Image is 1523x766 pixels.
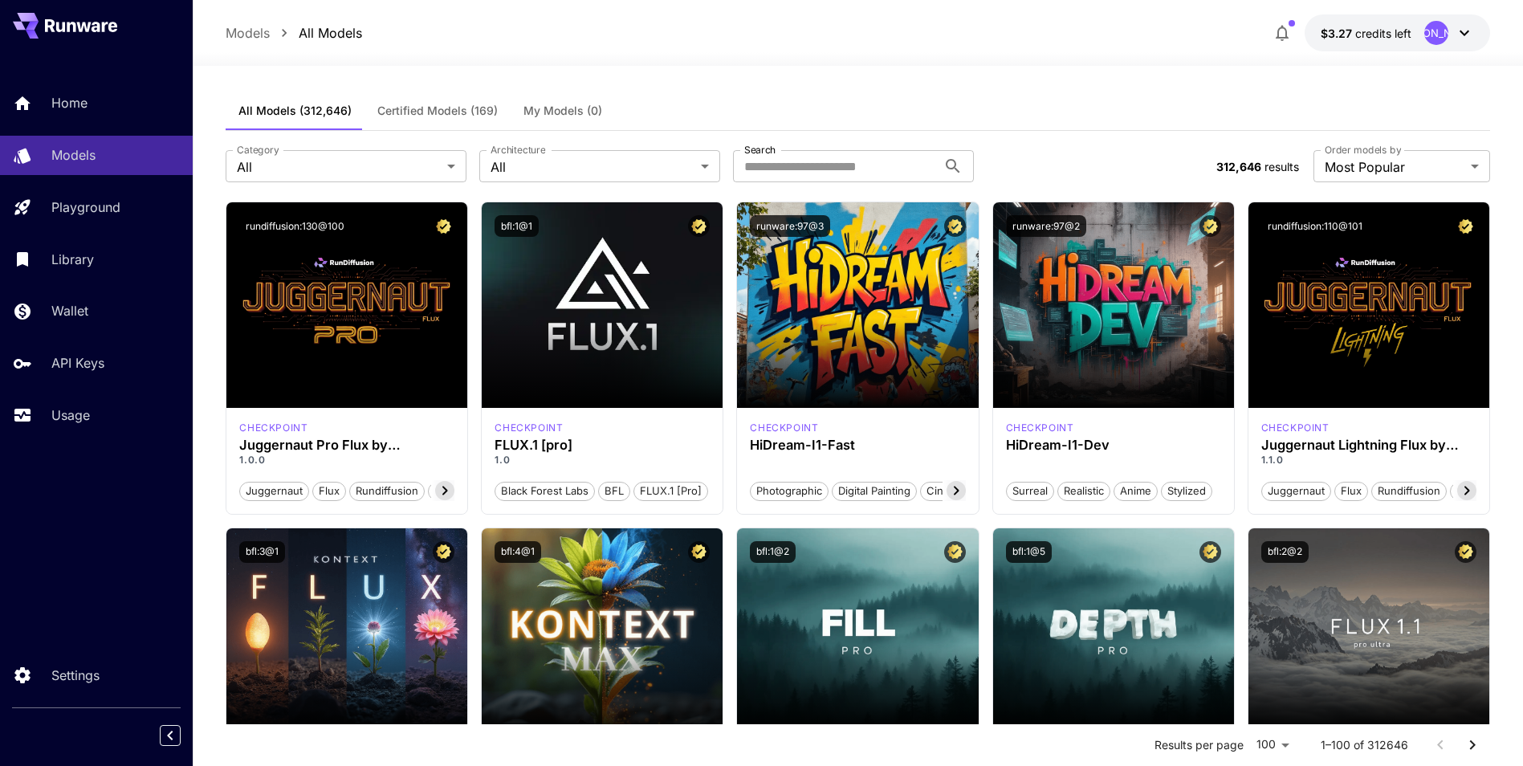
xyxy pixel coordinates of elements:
[226,23,270,43] a: Models
[51,250,94,269] p: Library
[1321,737,1408,753] p: 1–100 of 312646
[495,453,710,467] p: 1.0
[751,483,828,499] span: Photographic
[51,405,90,425] p: Usage
[239,438,454,453] h3: Juggernaut Pro Flux by RunDiffusion
[239,421,307,435] p: checkpoint
[495,421,563,435] div: fluxpro
[1006,541,1052,563] button: bfl:1@5
[750,480,829,501] button: Photographic
[349,480,425,501] button: rundiffusion
[1006,421,1074,435] div: HiDream Dev
[1114,483,1157,499] span: Anime
[1261,215,1369,237] button: rundiffusion:110@101
[750,215,830,237] button: runware:97@3
[634,483,707,499] span: FLUX.1 [pro]
[750,541,796,563] button: bfl:1@2
[237,157,441,177] span: All
[51,301,88,320] p: Wallet
[433,541,454,563] button: Certified Model – Vetted for best performance and includes a commercial license.
[1250,733,1295,756] div: 100
[1262,483,1330,499] span: juggernaut
[1058,483,1110,499] span: Realistic
[491,157,694,177] span: All
[1216,160,1261,173] span: 312,646
[433,215,454,237] button: Certified Model – Vetted for best performance and includes a commercial license.
[1199,541,1221,563] button: Certified Model – Vetted for best performance and includes a commercial license.
[1305,14,1490,51] button: $3.26596[PERSON_NAME]
[1371,480,1447,501] button: rundiffusion
[944,541,966,563] button: Certified Model – Vetted for best performance and includes a commercial license.
[1006,480,1054,501] button: Surreal
[238,104,352,118] span: All Models (312,646)
[832,480,917,501] button: Digital Painting
[239,215,351,237] button: rundiffusion:130@100
[429,483,457,499] span: pro
[1450,480,1499,501] button: schnell
[633,480,708,501] button: FLUX.1 [pro]
[744,143,776,157] label: Search
[495,438,710,453] h3: FLUX.1 [pro]
[51,93,88,112] p: Home
[1261,421,1330,435] div: FLUX.1 D
[833,483,916,499] span: Digital Painting
[921,483,981,499] span: Cinematic
[1455,541,1476,563] button: Certified Model – Vetted for best performance and includes a commercial license.
[1161,480,1212,501] button: Stylized
[750,438,965,453] h3: HiDream-I1-Fast
[1335,483,1367,499] span: flux
[239,421,307,435] div: FLUX.1 D
[377,104,498,118] span: Certified Models (169)
[598,480,630,501] button: BFL
[1006,438,1221,453] h3: HiDream-I1-Dev
[313,483,345,499] span: flux
[299,23,362,43] a: All Models
[944,215,966,237] button: Certified Model – Vetted for best performance and includes a commercial license.
[1006,215,1086,237] button: runware:97@2
[51,666,100,685] p: Settings
[51,353,104,373] p: API Keys
[1261,480,1331,501] button: juggernaut
[688,541,710,563] button: Certified Model – Vetted for best performance and includes a commercial license.
[1114,480,1158,501] button: Anime
[1451,483,1498,499] span: schnell
[1325,157,1464,177] span: Most Popular
[237,143,279,157] label: Category
[1321,25,1411,42] div: $3.26596
[239,453,454,467] p: 1.0.0
[428,480,458,501] button: pro
[1264,160,1299,173] span: results
[688,215,710,237] button: Certified Model – Vetted for best performance and includes a commercial license.
[1007,483,1053,499] span: Surreal
[1455,215,1476,237] button: Certified Model – Vetted for best performance and includes a commercial license.
[239,480,309,501] button: juggernaut
[312,480,346,501] button: flux
[51,145,96,165] p: Models
[240,483,308,499] span: juggernaut
[491,143,545,157] label: Architecture
[1355,26,1411,40] span: credits left
[172,721,193,750] div: Collapse sidebar
[1325,143,1401,157] label: Order models by
[1006,421,1074,435] p: checkpoint
[920,480,982,501] button: Cinematic
[750,421,818,435] div: HiDream Fast
[1261,438,1476,453] h3: Juggernaut Lightning Flux by RunDiffusion
[51,198,120,217] p: Playground
[1162,483,1211,499] span: Stylized
[1261,541,1309,563] button: bfl:2@2
[599,483,629,499] span: BFL
[350,483,424,499] span: rundiffusion
[1372,483,1446,499] span: rundiffusion
[495,541,541,563] button: bfl:4@1
[495,421,563,435] p: checkpoint
[495,215,539,237] button: bfl:1@1
[1424,21,1448,45] div: [PERSON_NAME]
[523,104,602,118] span: My Models (0)
[226,23,362,43] nav: breadcrumb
